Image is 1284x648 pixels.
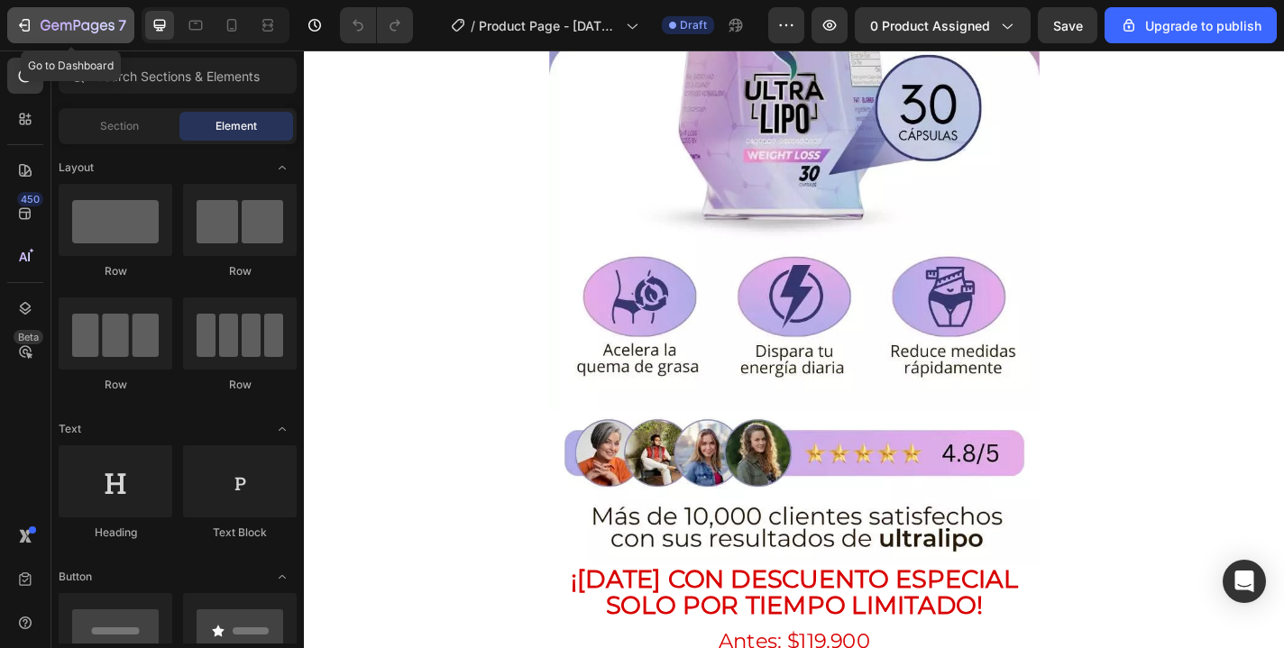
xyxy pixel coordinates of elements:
[870,16,990,35] span: 0 product assigned
[1223,560,1266,603] div: Open Intercom Messenger
[268,562,297,591] span: Toggle open
[1120,16,1261,35] div: Upgrade to publish
[7,7,134,43] button: 7
[471,16,475,35] span: /
[17,192,43,206] div: 450
[59,525,172,541] div: Heading
[216,118,257,134] span: Element
[183,525,297,541] div: Text Block
[100,118,139,134] span: Section
[340,7,413,43] div: Undo/Redo
[268,415,297,443] span: Toggle open
[304,50,1284,648] iframe: Design area
[59,58,297,94] input: Search Sections & Elements
[59,377,172,393] div: Row
[1053,18,1083,33] span: Save
[183,263,297,279] div: Row
[59,263,172,279] div: Row
[1038,7,1097,43] button: Save
[680,17,707,33] span: Draft
[183,377,297,393] div: Row
[855,7,1031,43] button: 0 product assigned
[59,569,92,585] span: Button
[59,160,94,176] span: Layout
[14,330,43,344] div: Beta
[118,14,126,36] p: 7
[59,421,81,437] span: Text
[271,566,812,629] h2: ¡[DATE] con descuento especial solo por tiempo limitado!
[1105,7,1277,43] button: Upgrade to publish
[479,16,619,35] span: Product Page - [DATE] 16:18:18
[268,153,297,182] span: Toggle open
